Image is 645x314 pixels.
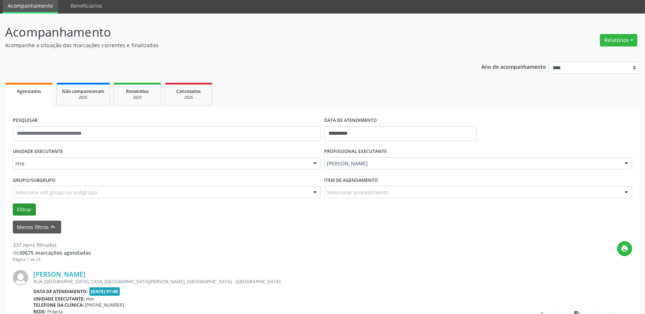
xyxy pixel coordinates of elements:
[13,203,36,216] button: Filtrar
[13,175,56,186] label: Grupo/Subgrupo
[481,62,546,71] p: Ano de acompanhamento
[617,241,632,256] button: print
[325,175,378,186] label: Item de agendamento
[170,95,207,100] div: 2025
[17,88,41,94] span: Agendados
[13,115,38,126] label: PESQUISAR
[49,223,57,231] i: keyboard_arrow_up
[85,302,125,308] span: [PHONE_NUMBER]
[33,279,522,285] div: RUA [GEOGRAPHIC_DATA], CASA, [GEOGRAPHIC_DATA][PERSON_NAME], [GEOGRAPHIC_DATA] - [GEOGRAPHIC_DATA]
[325,146,387,157] label: PROFISSIONAL EXECUTANTE
[33,302,84,308] b: Telefone da clínica:
[5,23,449,41] p: Acompanhamento
[13,146,63,157] label: UNIDADE EXECUTANTE
[62,88,104,94] span: Não compareceram
[89,287,120,296] span: [DATE] 07:00
[13,221,61,233] button: Menos filtroskeyboard_arrow_up
[62,95,104,100] div: 2025
[13,241,91,249] div: 337 itens filtrados
[126,88,149,94] span: Resolvidos
[33,288,88,295] b: Data de atendimento:
[15,188,97,196] span: Selecione um grupo ou subgrupo
[5,41,449,49] p: Acompanhe a situação das marcações correntes e finalizadas
[621,244,629,253] i: print
[13,270,28,285] img: img
[33,296,85,302] b: Unidade executante:
[327,188,389,196] span: Selecionar procedimento
[177,88,201,94] span: Cancelados
[86,296,94,302] span: Hse
[19,249,91,256] strong: 30675 marcações agendadas
[327,160,618,167] span: [PERSON_NAME]
[600,34,637,46] button: Relatórios
[15,160,306,167] span: Hse
[13,249,91,257] div: de
[33,270,85,278] a: [PERSON_NAME]
[119,95,156,100] div: 2025
[325,115,377,126] label: DATA DE ATENDIMENTO
[13,257,91,263] div: Página 1 de 23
